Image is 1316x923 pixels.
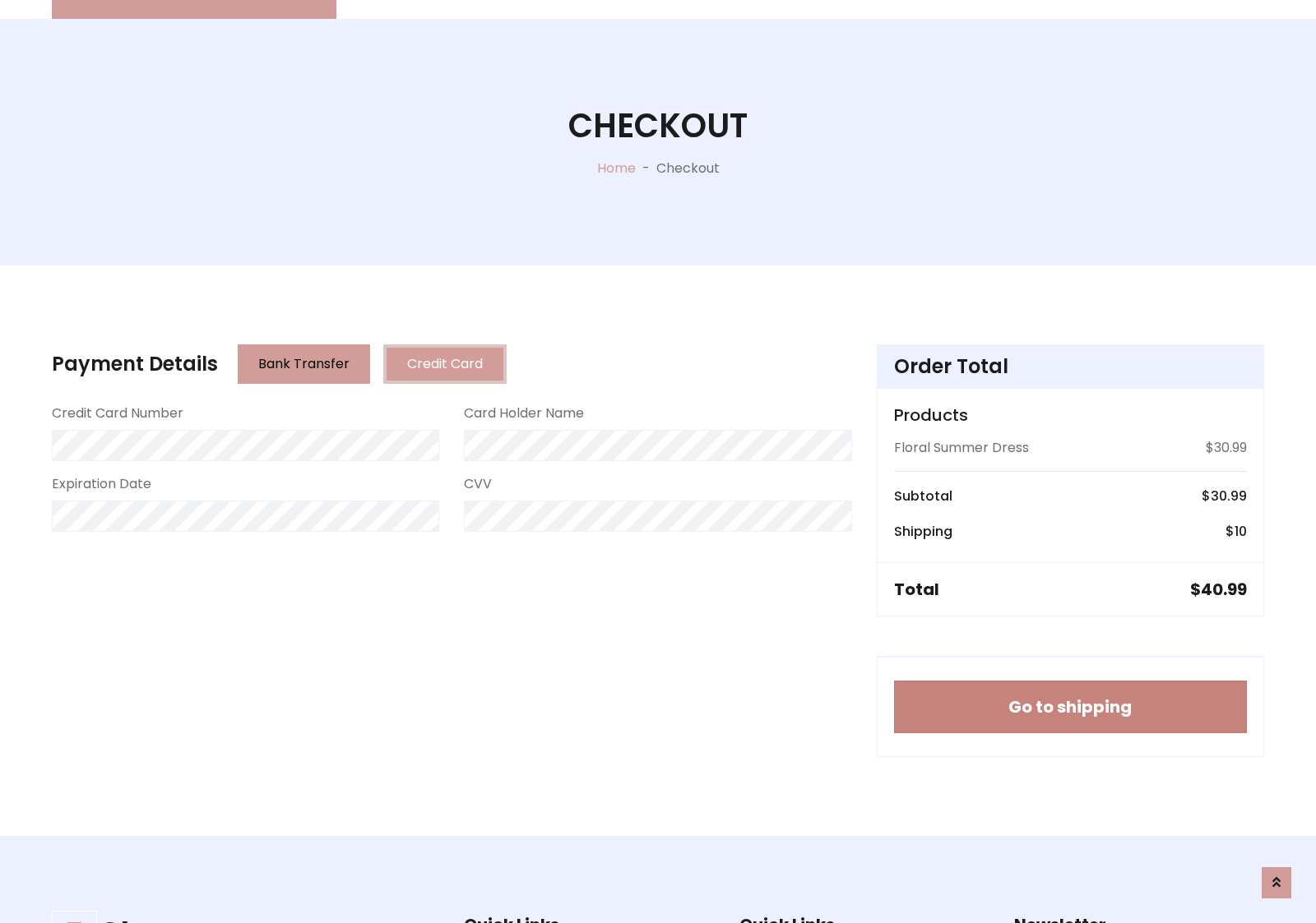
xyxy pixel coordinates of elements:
[894,355,1247,379] h4: Order Total
[52,404,183,423] label: Credit Card Number
[1190,579,1247,599] h5: $
[894,405,1247,425] h5: Products
[52,353,218,376] h4: Payment Details
[568,106,748,145] h1: Checkout
[1211,487,1247,505] span: 30.99
[383,344,507,384] button: Credit Card
[52,474,151,494] label: Expiration Date
[238,344,370,384] button: Bank Transfer
[1202,488,1247,504] h6: $
[1235,522,1247,541] span: 10
[1206,438,1247,458] p: $30.99
[894,438,1029,458] p: Floral Summer Dress
[894,681,1247,733] button: Go to shipping
[656,159,720,178] p: Checkout
[464,404,584,423] label: Card Holder Name
[1201,578,1247,601] span: 40.99
[894,488,952,504] h6: Subtotal
[636,159,656,178] p: -
[1226,524,1247,539] h6: $
[464,474,492,494] label: CVV
[894,524,952,539] h6: Shipping
[894,579,939,599] h5: Total
[597,159,636,178] a: Home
